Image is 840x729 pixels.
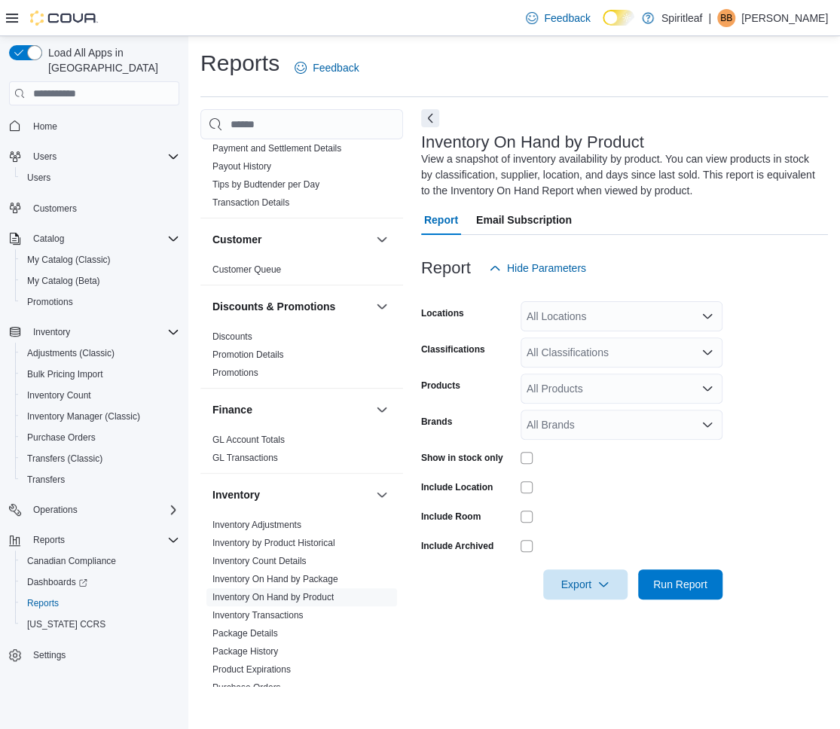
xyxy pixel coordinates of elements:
button: Customer [212,232,370,247]
a: Dashboards [21,573,93,591]
button: Operations [3,499,185,520]
span: Reports [21,594,179,612]
a: Promotions [212,368,258,378]
span: Settings [27,645,179,664]
span: Reports [27,597,59,609]
button: Users [27,148,63,166]
p: [PERSON_NAME] [741,9,828,27]
h3: Discounts & Promotions [212,299,335,314]
label: Products [421,380,460,392]
a: Bulk Pricing Import [21,365,109,383]
a: GL Account Totals [212,435,285,445]
span: Transaction Details [212,197,289,209]
a: Inventory Count Details [212,556,307,566]
button: Purchase Orders [15,427,185,448]
span: My Catalog (Classic) [27,254,111,266]
a: GL Transactions [212,453,278,463]
span: Transfers [27,474,65,486]
a: Promotion Details [212,349,284,360]
span: Customer Queue [212,264,281,276]
button: Reports [27,531,71,549]
span: BB [720,9,732,27]
span: Hide Parameters [507,261,586,276]
button: Customer [373,230,391,249]
a: Dashboards [15,572,185,593]
a: My Catalog (Beta) [21,272,106,290]
button: Inventory [373,486,391,504]
a: Users [21,169,57,187]
span: Dashboards [27,576,87,588]
span: Discounts [212,331,252,343]
button: Finance [373,401,391,419]
button: Inventory Manager (Classic) [15,406,185,427]
span: Transfers (Classic) [27,453,102,465]
span: Email Subscription [476,205,572,235]
button: [US_STATE] CCRS [15,614,185,635]
span: Home [27,116,179,135]
button: Open list of options [701,383,713,395]
span: Promotions [212,367,258,379]
span: Users [27,172,50,184]
span: Purchase Orders [27,432,96,444]
span: Bulk Pricing Import [27,368,103,380]
a: Home [27,117,63,136]
button: Bulk Pricing Import [15,364,185,385]
button: Discounts & Promotions [212,299,370,314]
h3: Inventory [212,487,260,502]
span: Operations [33,504,78,516]
h3: Report [421,259,471,277]
h3: Customer [212,232,261,247]
span: Feedback [313,60,359,75]
h1: Reports [200,48,279,78]
button: Discounts & Promotions [373,297,391,316]
a: Canadian Compliance [21,552,122,570]
button: Run Report [638,569,722,599]
span: Catalog [27,230,179,248]
span: Inventory Transactions [212,609,304,621]
a: My Catalog (Classic) [21,251,117,269]
button: Settings [3,644,185,666]
a: Transfers (Classic) [21,450,108,468]
a: Customers [27,200,83,218]
a: Inventory On Hand by Product [212,592,334,602]
span: Inventory [27,323,179,341]
span: Report [424,205,458,235]
span: Inventory Adjustments [212,519,301,531]
span: Catalog [33,233,64,245]
span: Load All Apps in [GEOGRAPHIC_DATA] [42,45,179,75]
span: Dashboards [21,573,179,591]
a: Promotions [21,293,79,311]
a: Product Expirations [212,664,291,675]
a: Adjustments (Classic) [21,344,121,362]
button: Home [3,114,185,136]
a: Feedback [520,3,596,33]
button: Adjustments (Classic) [15,343,185,364]
button: Reports [15,593,185,614]
button: Open list of options [701,419,713,431]
span: [US_STATE] CCRS [27,618,105,630]
span: Inventory Count [27,389,91,401]
span: Inventory Count Details [212,555,307,567]
a: Package History [212,646,278,657]
label: Include Archived [421,540,493,552]
label: Brands [421,416,452,428]
input: Dark Mode [603,10,634,26]
div: Customer [200,261,403,285]
a: Inventory Count [21,386,97,404]
span: Package History [212,645,278,657]
span: Reports [33,534,65,546]
button: Inventory Count [15,385,185,406]
span: Transfers [21,471,179,489]
span: Purchase Orders [21,429,179,447]
button: Export [543,569,628,599]
button: Finance [212,402,370,417]
button: Next [421,109,439,127]
span: Run Report [653,577,707,592]
span: Inventory Manager (Classic) [27,410,140,422]
a: Inventory Transactions [212,610,304,621]
span: Promotions [21,293,179,311]
button: Inventory [212,487,370,502]
button: Reports [3,529,185,551]
button: Users [3,146,185,167]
